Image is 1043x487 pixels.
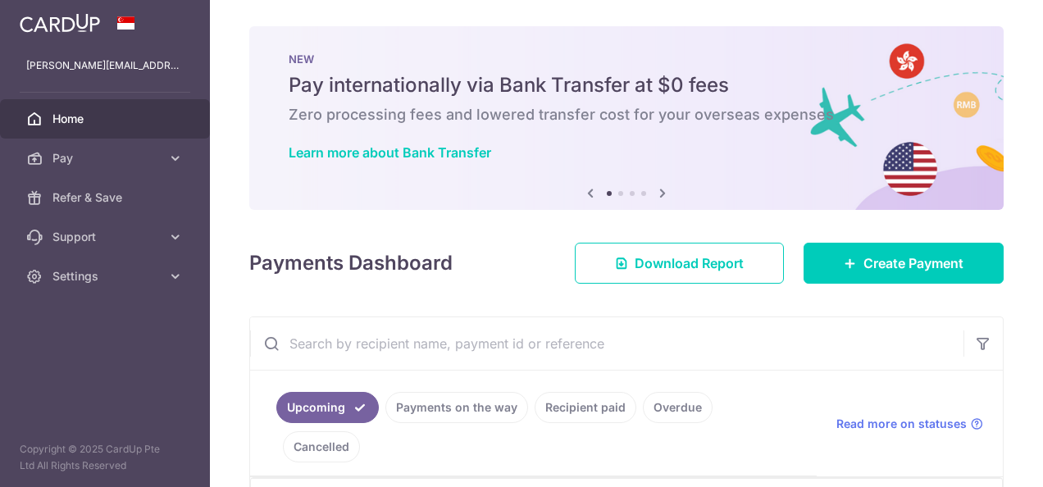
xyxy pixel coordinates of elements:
[250,317,963,370] input: Search by recipient name, payment id or reference
[643,392,713,423] a: Overdue
[52,111,161,127] span: Home
[20,13,100,33] img: CardUp
[289,52,964,66] p: NEW
[635,253,744,273] span: Download Report
[249,248,453,278] h4: Payments Dashboard
[575,243,784,284] a: Download Report
[289,72,964,98] h5: Pay internationally via Bank Transfer at $0 fees
[804,243,1004,284] a: Create Payment
[535,392,636,423] a: Recipient paid
[52,229,161,245] span: Support
[289,144,491,161] a: Learn more about Bank Transfer
[52,268,161,284] span: Settings
[385,392,528,423] a: Payments on the way
[26,57,184,74] p: [PERSON_NAME][EMAIL_ADDRESS][DOMAIN_NAME]
[249,26,1004,210] img: Bank transfer banner
[836,416,983,432] a: Read more on statuses
[52,150,161,166] span: Pay
[283,431,360,462] a: Cancelled
[863,253,963,273] span: Create Payment
[52,189,161,206] span: Refer & Save
[836,416,967,432] span: Read more on statuses
[289,105,964,125] h6: Zero processing fees and lowered transfer cost for your overseas expenses
[276,392,379,423] a: Upcoming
